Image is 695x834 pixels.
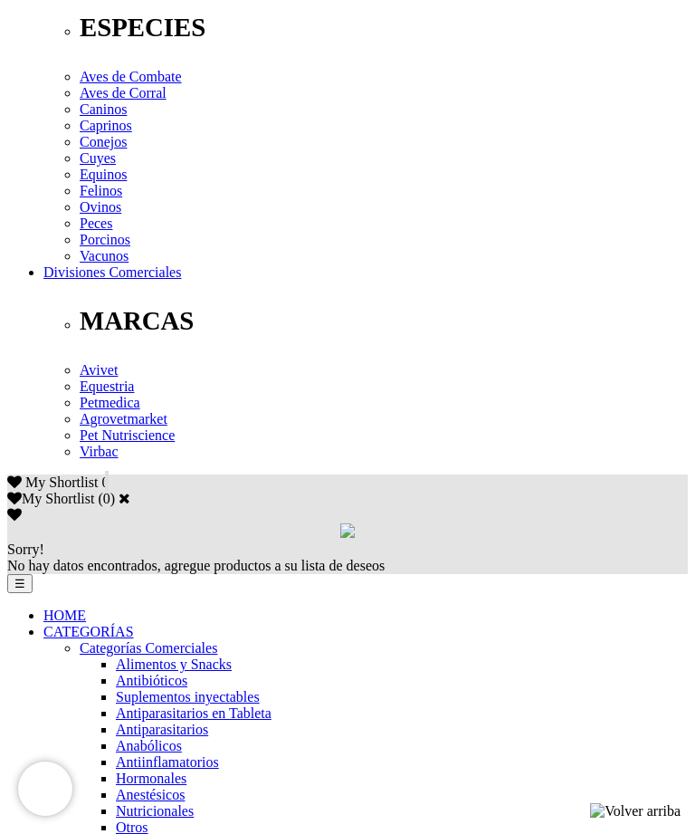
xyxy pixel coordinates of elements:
a: Felinos [80,183,122,198]
a: Virbac [80,444,119,459]
a: Categorías Comerciales [80,640,217,656]
a: Agrovetmarket [80,411,167,427]
a: Caprinos [80,118,132,133]
p: MARCAS [80,306,688,336]
a: Antiinflamatorios [116,754,219,770]
span: Sorry! [7,542,44,557]
a: Cuyes [80,150,116,166]
a: CATEGORÍAS [43,624,134,639]
div: No hay datos encontrados, agregue productos a su lista de deseos [7,542,688,574]
a: Porcinos [80,232,130,247]
iframe: Brevo live chat [18,762,72,816]
span: ( ) [98,491,115,506]
a: Aves de Corral [80,85,167,101]
a: Conejos [80,134,127,149]
a: Peces [80,216,112,231]
a: Antiparasitarios [116,722,208,737]
a: Vacunos [80,248,129,264]
img: Volver arriba [590,803,681,820]
a: Cerrar [119,491,130,505]
span: My Shortlist [25,475,98,490]
a: Pet Nutriscience [80,427,175,443]
a: Alimentos y Snacks [116,657,232,672]
a: Suplementos inyectables [116,689,260,705]
a: Aves de Combate [80,69,182,84]
a: Equinos [80,167,127,182]
a: Caninos [80,101,127,117]
a: Divisiones Comerciales [43,264,181,280]
button: ☰ [7,574,33,593]
label: My Shortlist [7,491,94,506]
img: loading.gif [340,523,355,538]
a: Petmedica [80,395,140,410]
a: Hormonales [116,771,186,786]
a: Anabólicos [116,738,182,753]
a: Equestria [80,379,134,394]
a: Antibióticos [116,673,187,688]
a: HOME [43,608,86,623]
label: 0 [103,491,110,506]
a: Anestésicos [116,787,185,802]
a: Nutricionales [116,803,194,819]
p: ESPECIES [80,13,688,43]
span: 0 [101,475,109,490]
a: Ovinos [80,199,121,215]
a: Avivet [80,362,118,378]
a: Antiparasitarios en Tableta [116,705,271,721]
